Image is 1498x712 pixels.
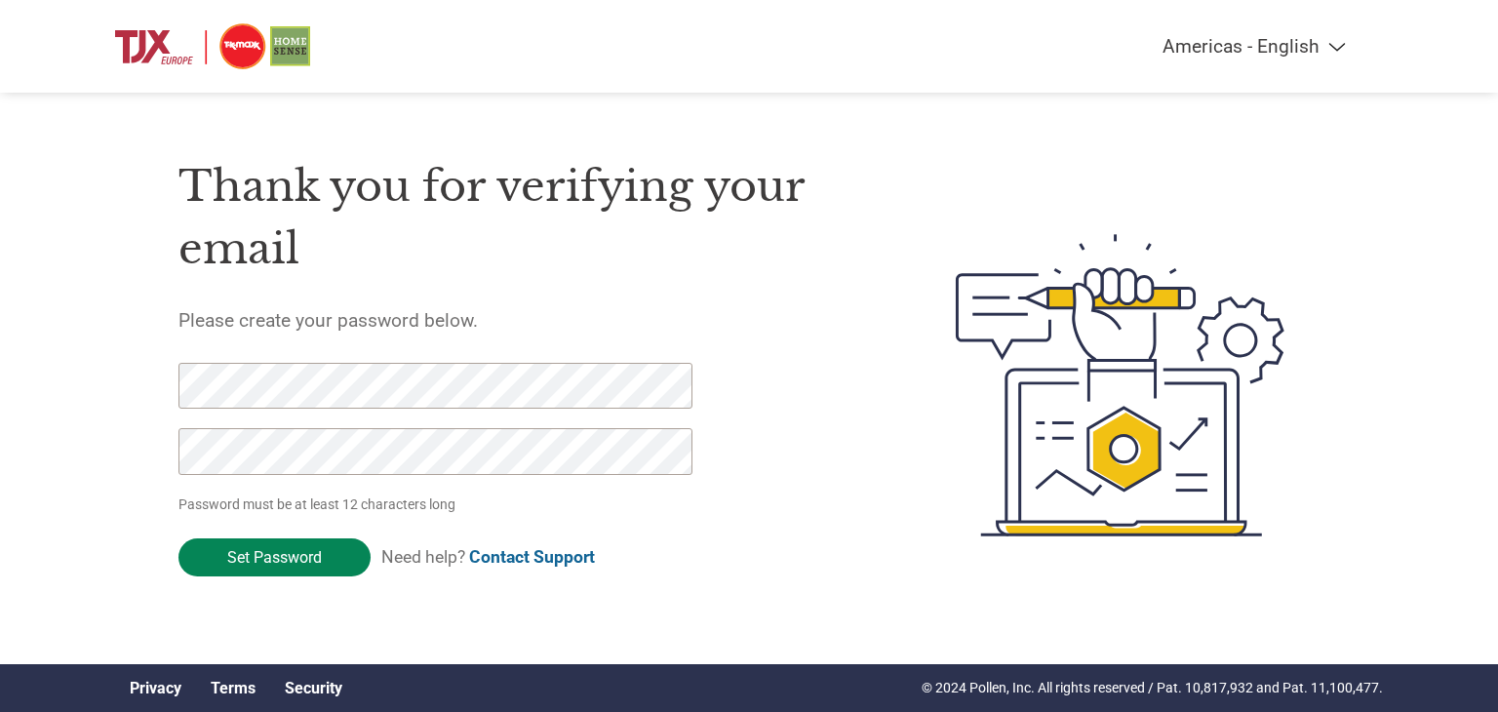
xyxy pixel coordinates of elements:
h5: Please create your password below. [178,309,863,332]
img: TJX Europe [115,20,310,73]
input: Set Password [178,538,371,576]
a: Security [285,679,342,697]
a: Terms [211,679,256,697]
a: Privacy [130,679,181,697]
a: Contact Support [469,547,595,567]
p: © 2024 Pollen, Inc. All rights reserved / Pat. 10,817,932 and Pat. 11,100,477. [922,678,1383,698]
span: Need help? [381,547,595,567]
p: Password must be at least 12 characters long [178,494,699,515]
h1: Thank you for verifying your email [178,155,863,281]
img: create-password [921,127,1321,644]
